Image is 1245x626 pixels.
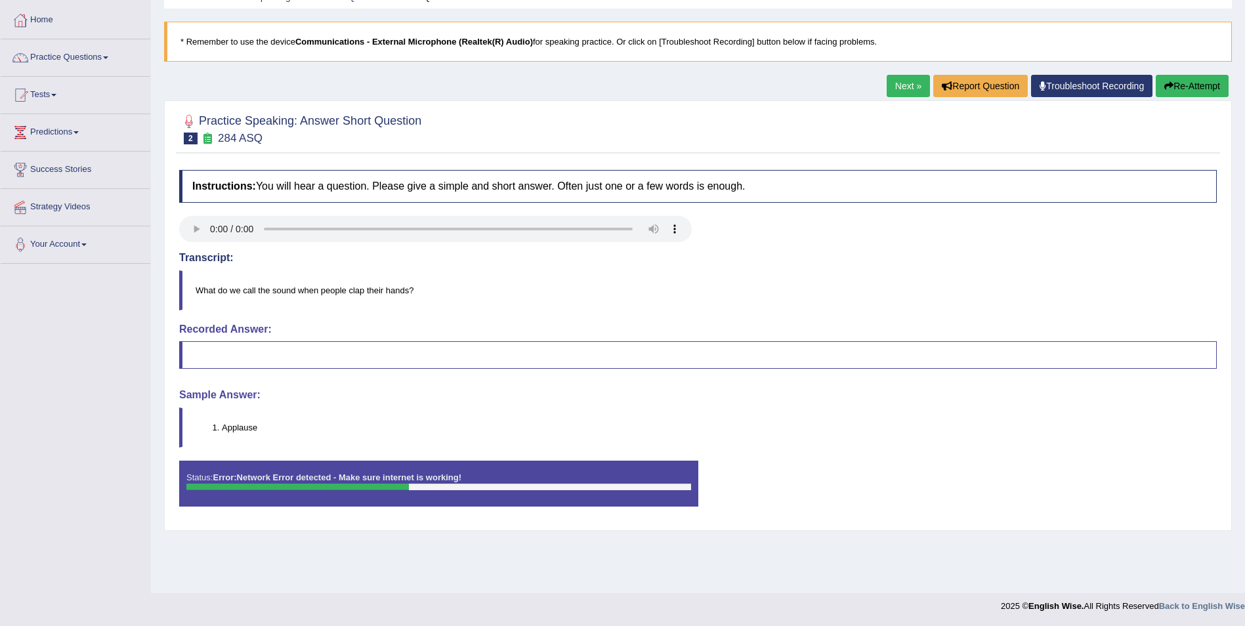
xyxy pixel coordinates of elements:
[1,77,150,110] a: Tests
[1156,75,1229,97] button: Re-Attempt
[1,114,150,147] a: Predictions
[179,461,698,507] div: Status:
[184,133,198,144] span: 2
[1031,75,1152,97] a: Troubleshoot Recording
[295,37,533,47] b: Communications - External Microphone (Realtek(R) Audio)
[218,132,263,144] small: 284 ASQ
[1,189,150,222] a: Strategy Videos
[179,270,1217,310] blockquote: What do we call the sound when people clap their hands?
[192,180,256,192] b: Instructions:
[887,75,930,97] a: Next »
[1,226,150,259] a: Your Account
[213,472,236,482] strong: Error:
[933,75,1028,97] button: Report Question
[201,133,215,145] small: Exam occurring question
[222,421,1216,434] li: Applause
[179,323,1217,335] h4: Recorded Answer:
[179,389,1217,401] h4: Sample Answer:
[1001,593,1245,612] div: 2025 © All Rights Reserved
[1,152,150,184] a: Success Stories
[213,472,461,482] strong: Network Error detected - Make sure internet is working!
[1,39,150,72] a: Practice Questions
[179,252,1217,264] h4: Transcript:
[179,112,421,144] h2: Practice Speaking: Answer Short Question
[164,22,1232,62] blockquote: * Remember to use the device for speaking practice. Or click on [Troubleshoot Recording] button b...
[1159,601,1245,611] a: Back to English Wise
[179,170,1217,203] h4: You will hear a question. Please give a simple and short answer. Often just one or a few words is...
[1028,601,1084,611] strong: English Wise.
[1,2,150,35] a: Home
